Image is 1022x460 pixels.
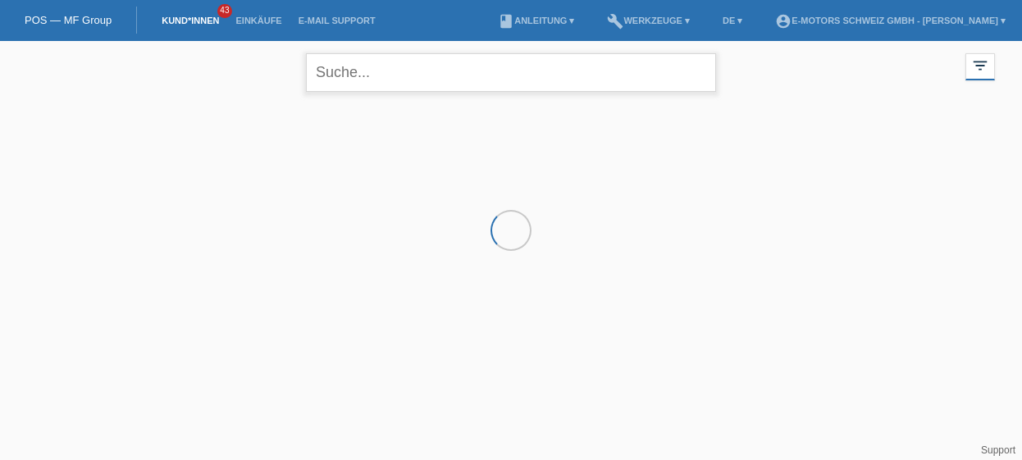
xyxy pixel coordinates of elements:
input: Suche... [306,53,716,92]
i: book [498,13,514,30]
a: Einkäufe [227,16,290,25]
span: 43 [217,4,232,18]
i: build [607,13,623,30]
a: bookAnleitung ▾ [490,16,582,25]
a: E-Mail Support [290,16,384,25]
a: Kund*innen [153,16,227,25]
a: DE ▾ [714,16,751,25]
a: account_circleE-Motors Schweiz GmbH - [PERSON_NAME] ▾ [767,16,1014,25]
a: buildWerkzeuge ▾ [599,16,698,25]
i: account_circle [775,13,792,30]
a: Support [981,444,1015,456]
i: filter_list [971,57,989,75]
a: POS — MF Group [25,14,112,26]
